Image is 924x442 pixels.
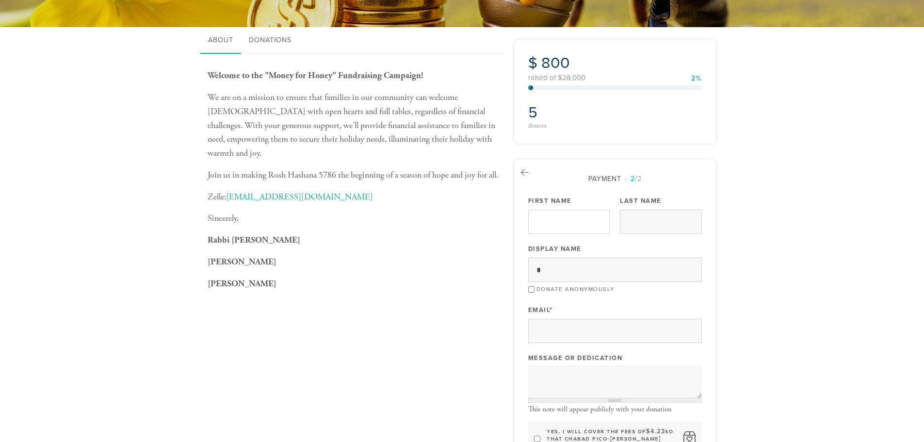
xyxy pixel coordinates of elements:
span: This field is required. [550,306,553,314]
label: Email [528,306,553,314]
span: $ [646,427,651,435]
label: Donate Anonymously [536,286,615,293]
b: [PERSON_NAME] [208,278,276,289]
span: 2 [631,175,635,183]
p: Join us in making Rosh Hashana 5786 the beginning of a season of hope and joy for all. [208,168,499,182]
b: Rabbi [PERSON_NAME] [208,234,300,246]
span: 4.23 [650,427,665,435]
span: /2 [625,175,642,183]
b: [PERSON_NAME] [208,256,276,267]
p: Sincerely, [208,212,499,226]
div: 2% [691,75,702,82]
a: About [200,27,241,54]
a: Donations [241,27,299,54]
p: Zelle: [208,190,499,204]
div: raised of $28,000 [528,74,702,82]
label: Message or dedication [528,354,623,362]
div: Payment [528,174,702,184]
span: $ [528,54,537,72]
div: donors [528,122,612,129]
p: We are on a mission to ensure that families in our community can welcome [DEMOGRAPHIC_DATA] with ... [208,91,499,161]
b: Welcome to the "Money for Honey" Fundraising Campaign! [208,70,423,81]
a: [EMAIL_ADDRESS][DOMAIN_NAME] [226,191,373,202]
div: This note will appear publicly with your donation [528,405,702,414]
label: First Name [528,196,572,205]
span: 800 [541,54,570,72]
label: Last Name [620,196,662,205]
h2: 5 [528,103,612,122]
label: Display Name [528,245,582,253]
